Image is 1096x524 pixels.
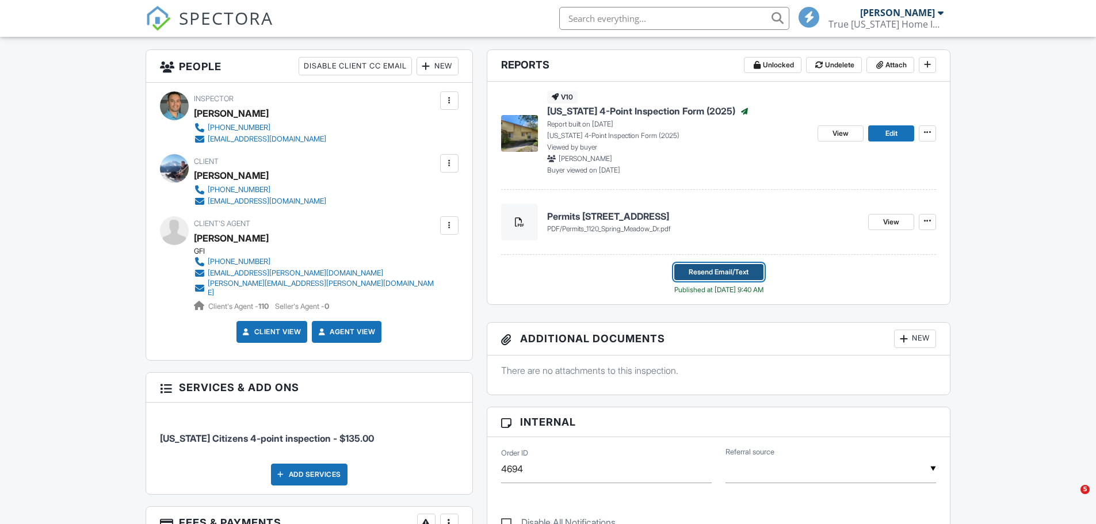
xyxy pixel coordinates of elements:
[487,323,950,355] h3: Additional Documents
[160,433,374,444] span: [US_STATE] Citizens 4-point inspection - $135.00
[208,123,270,132] div: [PHONE_NUMBER]
[324,302,329,311] strong: 0
[725,447,774,457] label: Referral source
[208,135,326,144] div: [EMAIL_ADDRESS][DOMAIN_NAME]
[828,18,944,30] div: True Florida Home Inspection Services
[487,407,950,437] h3: Internal
[271,464,347,485] div: Add Services
[860,7,935,18] div: [PERSON_NAME]
[208,197,326,206] div: [EMAIL_ADDRESS][DOMAIN_NAME]
[194,105,269,122] div: [PERSON_NAME]
[501,448,528,458] label: Order ID
[894,330,936,348] div: New
[194,157,219,166] span: Client
[194,230,269,247] a: [PERSON_NAME]
[1057,485,1084,512] iframe: Intercom live chat
[194,247,446,256] div: GFI
[194,267,437,279] a: [EMAIL_ADDRESS][PERSON_NAME][DOMAIN_NAME]
[258,302,269,311] strong: 110
[208,302,270,311] span: Client's Agent -
[194,184,326,196] a: [PHONE_NUMBER]
[208,185,270,194] div: [PHONE_NUMBER]
[194,196,326,207] a: [EMAIL_ADDRESS][DOMAIN_NAME]
[501,364,937,377] p: There are no attachments to this inspection.
[146,6,171,31] img: The Best Home Inspection Software - Spectora
[417,57,459,75] div: New
[299,57,412,75] div: Disable Client CC Email
[1080,485,1090,494] span: 5
[160,411,459,454] li: Service: Florida Citizens 4-point inspection
[240,326,301,338] a: Client View
[316,326,375,338] a: Agent View
[275,302,329,311] span: Seller's Agent -
[559,7,789,30] input: Search everything...
[208,279,437,297] div: [PERSON_NAME][EMAIL_ADDRESS][PERSON_NAME][DOMAIN_NAME]
[194,219,250,228] span: Client's Agent
[194,122,326,133] a: [PHONE_NUMBER]
[194,133,326,145] a: [EMAIL_ADDRESS][DOMAIN_NAME]
[146,16,273,40] a: SPECTORA
[146,373,472,403] h3: Services & Add ons
[194,167,269,184] div: [PERSON_NAME]
[194,256,437,267] a: [PHONE_NUMBER]
[208,257,270,266] div: [PHONE_NUMBER]
[179,6,273,30] span: SPECTORA
[194,279,437,297] a: [PERSON_NAME][EMAIL_ADDRESS][PERSON_NAME][DOMAIN_NAME]
[194,94,234,103] span: Inspector
[208,269,383,278] div: [EMAIL_ADDRESS][PERSON_NAME][DOMAIN_NAME]
[146,50,472,83] h3: People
